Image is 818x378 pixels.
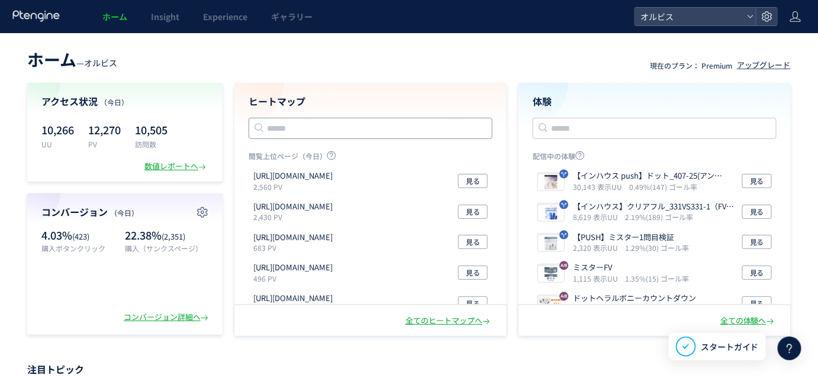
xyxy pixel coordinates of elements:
p: 12,270 [88,120,121,139]
div: 数値レポートへ [144,161,208,172]
span: ギャラリー [271,11,313,22]
p: 現在のプラン： Premium [650,60,732,70]
p: 10,266 [41,120,74,139]
div: アップグレード [737,60,791,71]
span: オルビス [84,57,117,69]
h4: アクセス状況 [41,95,208,108]
p: 訪問数 [135,139,168,149]
span: オルビス [637,8,742,25]
span: ホーム [102,11,127,22]
p: PV [88,139,121,149]
span: （今日） [100,97,128,107]
span: Experience [203,11,247,22]
span: スタートガイド [701,341,759,353]
span: ホーム [27,47,76,71]
p: UU [41,139,74,149]
p: 10,505 [135,120,168,139]
div: — [27,47,117,71]
span: Insight [151,11,179,22]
